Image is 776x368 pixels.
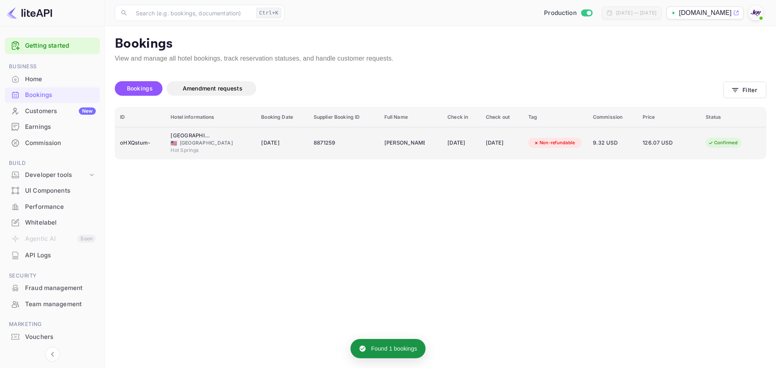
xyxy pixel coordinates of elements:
[25,139,96,148] div: Commission
[25,186,96,196] div: UI Components
[309,107,380,127] th: Supplier Booking ID
[25,90,96,100] div: Bookings
[523,107,588,127] th: Tag
[5,62,100,71] span: Business
[120,137,161,149] div: oHXQstum-
[25,170,88,180] div: Developer tools
[443,107,481,127] th: Check in
[5,87,100,102] a: Bookings
[5,329,100,345] div: Vouchers
[5,297,100,311] a: Team management
[79,107,96,115] div: New
[5,119,100,135] div: Earnings
[5,71,100,86] a: Home
[723,82,766,98] button: Filter
[528,138,580,148] div: Non-refundable
[25,251,96,260] div: API Logs
[5,103,100,119] div: CustomersNew
[256,107,308,127] th: Booking Date
[115,107,766,159] table: booking table
[25,107,96,116] div: Customers
[5,103,100,118] a: CustomersNew
[115,36,766,52] p: Bookings
[5,199,100,215] div: Performance
[5,168,100,182] div: Developer tools
[166,107,256,127] th: Hotel informations
[486,137,519,149] div: [DATE]
[171,132,211,140] div: Staybridge Suites Hot Springs, an IHG Hotel
[5,183,100,198] a: UI Components
[5,38,100,54] div: Getting started
[25,75,96,84] div: Home
[384,137,425,149] div: Della Worden
[25,218,96,227] div: Whitelabel
[171,139,251,147] div: [GEOGRAPHIC_DATA]
[588,107,638,127] th: Commission
[749,6,762,19] img: With Joy
[5,271,100,280] span: Security
[5,215,100,231] div: Whitelabel
[5,135,100,150] a: Commission
[5,135,100,151] div: Commission
[593,139,633,147] span: 9.32 USD
[314,137,375,149] div: 8871259
[45,347,60,362] button: Collapse navigation
[544,8,577,18] span: Production
[25,300,96,309] div: Team management
[127,85,153,92] span: Bookings
[25,41,96,50] a: Getting started
[171,141,177,146] span: United States of America
[638,107,701,127] th: Price
[171,147,251,154] div: Hot Springs
[25,284,96,293] div: Fraud management
[5,215,100,230] a: Whitelabel
[447,137,476,149] div: [DATE]
[115,81,723,96] div: account-settings tabs
[25,332,96,342] div: Vouchers
[643,139,683,147] span: 126.07 USD
[701,107,766,127] th: Status
[256,8,281,18] div: Ctrl+K
[380,107,443,127] th: Full Name
[5,159,100,168] span: Build
[5,71,100,87] div: Home
[5,329,100,344] a: Vouchers
[616,9,656,17] div: [DATE] — [DATE]
[25,122,96,132] div: Earnings
[131,5,253,21] input: Search (e.g. bookings, documentation)
[6,6,52,19] img: LiteAPI logo
[371,345,417,353] p: Found 1 bookings
[5,87,100,103] div: Bookings
[115,107,166,127] th: ID
[5,320,100,329] span: Marketing
[481,107,523,127] th: Check out
[5,248,100,263] a: API Logs
[679,8,732,18] p: [DOMAIN_NAME]
[183,85,242,92] span: Amendment requests
[115,54,766,63] p: View and manage all hotel bookings, track reservation statuses, and handle customer requests.
[703,138,743,148] div: Confirmed
[5,199,100,214] a: Performance
[5,280,100,295] a: Fraud management
[25,202,96,212] div: Performance
[261,139,304,147] span: [DATE]
[5,119,100,134] a: Earnings
[541,8,595,18] div: Switch to Sandbox mode
[5,280,100,296] div: Fraud management
[5,183,100,199] div: UI Components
